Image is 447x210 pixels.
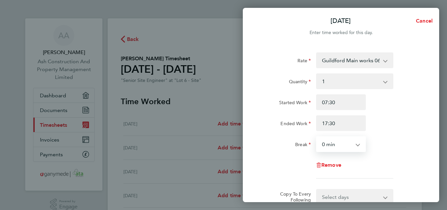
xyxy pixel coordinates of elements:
input: E.g. 08:00 [316,94,366,110]
label: Started Work [279,100,311,107]
label: Ended Work [280,121,311,128]
p: [DATE] [331,16,351,26]
label: Quantity [289,79,311,86]
span: Cancel [414,18,433,24]
label: Break [295,142,311,149]
div: Enter time worked for this day. [243,29,439,37]
button: Remove [316,162,341,168]
label: Copy To Every Following [275,191,311,203]
span: Remove [321,162,341,168]
button: Cancel [405,14,439,28]
label: Rate [297,58,311,66]
input: E.g. 18:00 [316,115,366,131]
